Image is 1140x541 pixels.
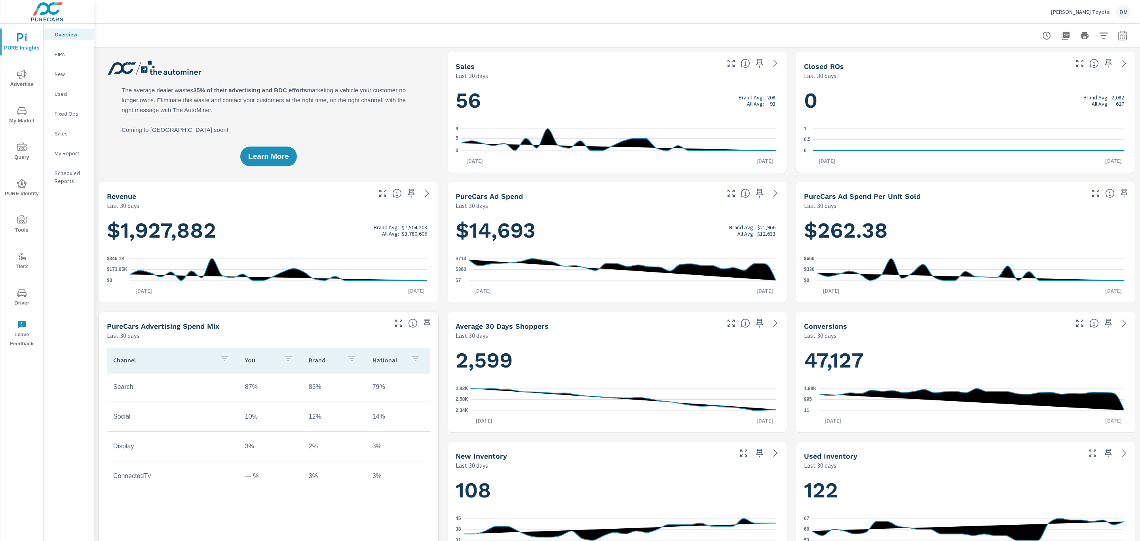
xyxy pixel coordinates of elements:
p: [DATE] [461,157,488,165]
text: 1.98K [804,386,817,391]
button: Select Date Range [1115,28,1130,44]
div: Overview [44,29,94,40]
div: My Report [44,147,94,159]
p: Brand [309,356,341,364]
a: See more details in report [1118,447,1130,459]
h1: 108 [456,477,779,504]
p: [DATE] [751,157,779,165]
h5: PureCars Ad Spend Per Unit Sold [804,192,921,200]
a: See more details in report [1118,57,1130,70]
button: Print Report [1077,28,1092,44]
span: Tools [3,215,41,235]
text: 9 [456,126,458,131]
p: Brand Avg: [374,224,399,230]
p: Channel [113,356,213,364]
td: 79% [366,377,430,397]
span: The number of dealer-specified goals completed by a visitor. [Source: This data is provided by th... [1089,318,1099,328]
text: 0.5 [804,137,811,143]
span: Save this to your personalized report [421,317,433,330]
a: See more details in report [769,187,782,200]
div: Fixed Ops [44,108,94,120]
a: See more details in report [769,317,782,330]
span: My Market [3,106,41,126]
div: PIPA [44,48,94,60]
span: Save this to your personalized report [1102,57,1115,70]
text: $173.05K [107,267,127,272]
span: Tier2 [3,252,41,271]
h5: Conversions [804,322,847,330]
p: 2,082 [1111,94,1124,101]
div: Used [44,88,94,100]
p: Last 30 days [804,71,836,80]
p: 627 [1116,101,1124,107]
span: Average cost of advertising per each vehicle sold at the dealer over the selected date range. The... [1105,189,1115,198]
a: See more details in report [769,447,782,459]
button: Make Fullscreen [376,187,389,200]
p: [DATE] [403,287,430,295]
td: 2% [302,436,366,456]
h5: Used Inventory [804,452,857,460]
h1: 2,599 [456,347,779,374]
a: See more details in report [1118,317,1130,330]
span: Save this to your personalized report [405,187,418,200]
p: [PERSON_NAME] Toyota [1051,8,1110,15]
text: 5 [456,135,458,141]
text: 0 [456,148,458,153]
p: New [55,70,87,78]
button: Make Fullscreen [737,447,750,459]
p: [DATE] [819,417,847,425]
text: $360 [456,267,466,272]
p: Scheduled Reports [55,169,87,185]
a: See more details in report [769,57,782,70]
p: Last 30 days [804,201,836,210]
span: This table looks at how you compare to the amount of budget you spend per channel as opposed to y... [408,318,418,328]
p: Brand Avg: [1083,94,1109,101]
td: — % [239,466,302,486]
button: Make Fullscreen [392,317,405,330]
p: [DATE] [130,287,158,295]
p: $7,504,208 [402,224,427,230]
p: [DATE] [813,157,841,165]
text: 2.34K [456,408,468,413]
text: 995 [804,397,812,402]
p: Last 30 days [107,201,139,210]
div: nav menu [0,24,43,352]
td: 10% [239,407,302,427]
h5: Revenue [107,192,136,200]
text: $0 [107,278,112,283]
h5: Average 30 Days Shoppers [456,322,549,330]
button: Make Fullscreen [1073,57,1086,70]
p: Last 30 days [107,331,139,340]
text: 2.58K [456,397,468,402]
td: ConnectedTv [107,466,239,486]
div: Sales [44,128,94,139]
span: Save this to your personalized report [753,187,766,200]
h1: 0 [804,87,1127,114]
td: Social [107,407,239,427]
p: Last 30 days [456,331,488,340]
td: Search [107,377,239,397]
button: Apply Filters [1096,28,1111,44]
button: Make Fullscreen [725,317,737,330]
h1: $262.38 [804,217,1127,244]
span: Learn More [248,153,289,160]
p: You [245,356,277,364]
h1: 47,127 [804,347,1127,374]
span: Query [3,143,41,162]
span: Save this to your personalized report [1102,447,1115,459]
p: [DATE] [751,287,779,295]
button: "Export Report to PDF" [1058,28,1073,44]
p: [DATE] [1100,287,1127,295]
p: Used [55,90,87,98]
button: Make Fullscreen [1089,187,1102,200]
p: Last 30 days [456,201,488,210]
p: Last 30 days [804,461,836,470]
p: [DATE] [1100,417,1127,425]
text: $330 [804,267,815,272]
span: PURE Identity [3,179,41,198]
span: A rolling 30 day total of daily Shoppers on the dealership website, averaged over the selected da... [741,318,750,328]
span: Save this to your personalized report [1118,187,1130,200]
h5: PureCars Advertising Spend Mix [107,322,219,330]
h1: 122 [804,477,1127,504]
p: All Avg: [382,230,399,237]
